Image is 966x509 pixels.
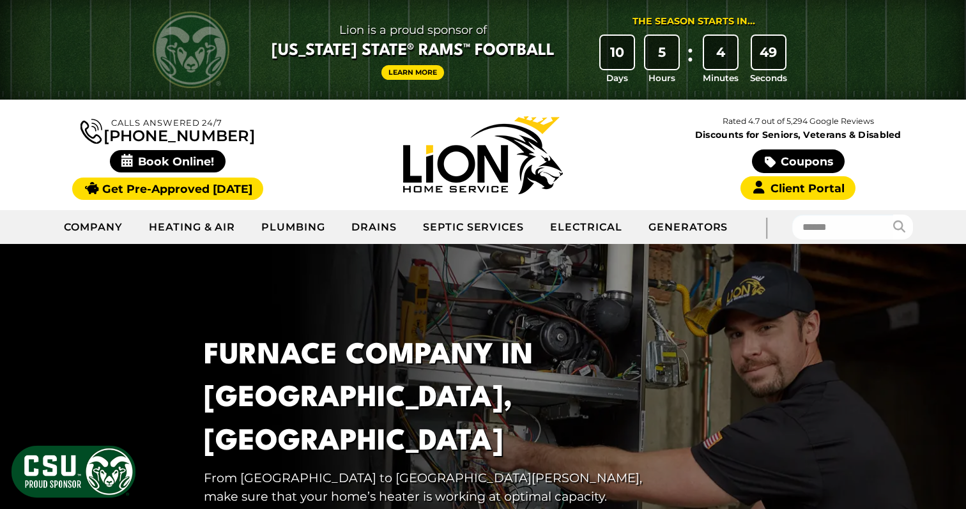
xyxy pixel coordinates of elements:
div: The Season Starts in... [632,15,755,29]
a: Drains [339,211,410,243]
a: Plumbing [249,211,339,243]
div: 5 [645,36,678,69]
a: Learn More [381,65,444,80]
span: Days [606,72,628,84]
span: Seconds [750,72,787,84]
img: CSU Sponsor Badge [10,444,137,499]
a: Heating & Air [136,211,249,243]
span: Discounts for Seniors, Veterans & Disabled [643,130,953,139]
div: : [684,36,697,85]
a: Coupons [752,149,844,173]
a: Company [51,211,136,243]
span: Hours [648,72,675,84]
img: Lion Home Service [403,116,563,194]
span: Minutes [703,72,739,84]
a: [PHONE_NUMBER] [80,116,254,144]
a: Get Pre-Approved [DATE] [72,178,263,200]
div: 4 [704,36,737,69]
a: Client Portal [740,176,855,200]
span: Lion is a proud sponsor of [272,20,555,40]
p: From [GEOGRAPHIC_DATA] to [GEOGRAPHIC_DATA][PERSON_NAME], make sure that your home’s heater is wo... [204,469,669,506]
span: [US_STATE] State® Rams™ Football [272,40,555,62]
a: Septic Services [410,211,537,243]
div: 49 [752,36,785,69]
img: CSU Rams logo [153,11,229,88]
span: Book Online! [110,150,226,172]
a: Generators [636,211,741,243]
p: Rated 4.7 out of 5,294 Google Reviews [641,114,956,128]
h1: Furnace Company in [GEOGRAPHIC_DATA], [GEOGRAPHIC_DATA] [204,335,669,464]
div: | [740,210,792,244]
div: 10 [601,36,634,69]
a: Electrical [537,211,636,243]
